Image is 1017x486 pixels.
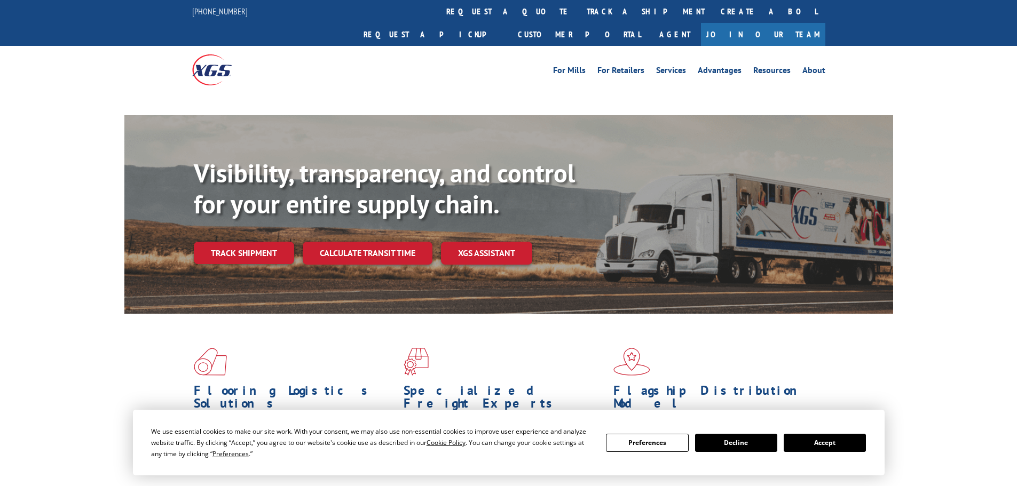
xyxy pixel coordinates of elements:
[649,23,701,46] a: Agent
[194,348,227,376] img: xgs-icon-total-supply-chain-intelligence-red
[613,384,815,415] h1: Flagship Distribution Model
[356,23,510,46] a: Request a pickup
[553,66,586,78] a: For Mills
[212,449,249,458] span: Preferences
[701,23,825,46] a: Join Our Team
[192,6,248,17] a: [PHONE_NUMBER]
[194,156,575,220] b: Visibility, transparency, and control for your entire supply chain.
[784,434,866,452] button: Accept
[695,434,777,452] button: Decline
[194,242,294,264] a: Track shipment
[510,23,649,46] a: Customer Portal
[802,66,825,78] a: About
[441,242,532,265] a: XGS ASSISTANT
[427,438,466,447] span: Cookie Policy
[597,66,644,78] a: For Retailers
[151,426,593,459] div: We use essential cookies to make our site work. With your consent, we may also use non-essential ...
[753,66,791,78] a: Resources
[606,434,688,452] button: Preferences
[133,410,885,475] div: Cookie Consent Prompt
[404,348,429,376] img: xgs-icon-focused-on-flooring-red
[656,66,686,78] a: Services
[404,384,605,415] h1: Specialized Freight Experts
[303,242,432,265] a: Calculate transit time
[613,348,650,376] img: xgs-icon-flagship-distribution-model-red
[194,384,396,415] h1: Flooring Logistics Solutions
[698,66,742,78] a: Advantages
